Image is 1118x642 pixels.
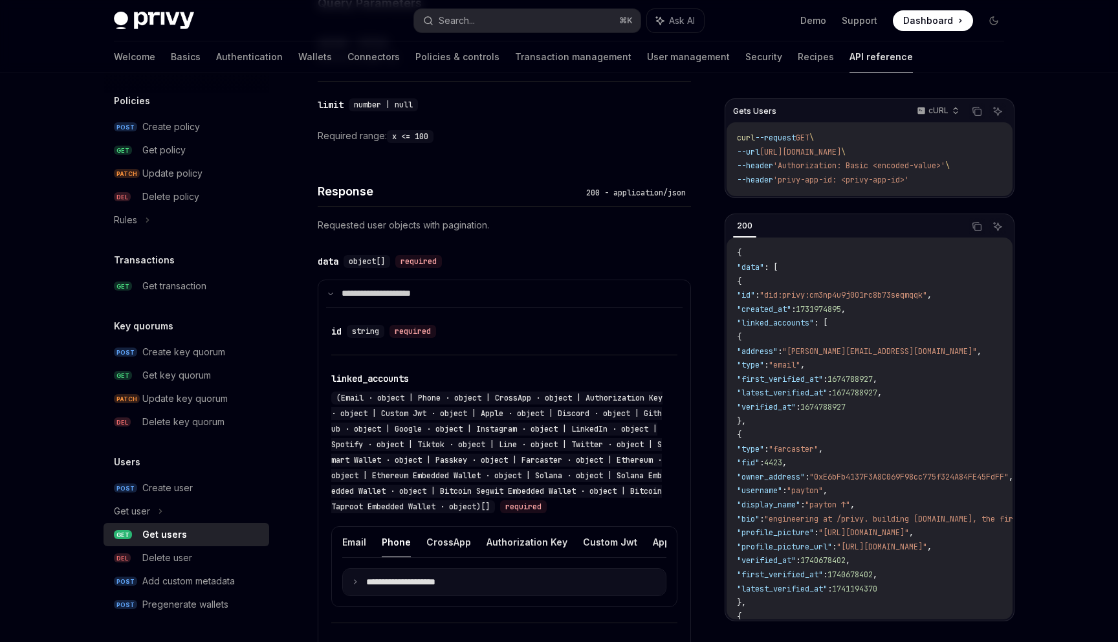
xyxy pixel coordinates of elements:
span: , [877,388,882,398]
img: dark logo [114,12,194,30]
span: 4423 [764,458,782,468]
div: limit [318,98,344,111]
span: "address" [737,346,778,357]
div: Delete key quorum [142,414,225,430]
span: : [782,485,787,496]
a: DELDelete key quorum [104,410,269,434]
a: POSTCreate key quorum [104,340,269,364]
span: PATCH [114,169,140,179]
a: DELDelete user [104,546,269,570]
span: POST [114,577,137,586]
span: number | null [354,100,413,110]
span: : [814,527,818,538]
span: }, [737,597,746,608]
span: "owner_address" [737,472,805,482]
span: }, [737,416,746,426]
h4: Response [318,183,581,200]
span: { [737,248,741,258]
a: GETGet key quorum [104,364,269,387]
a: Support [842,14,877,27]
a: Basics [171,41,201,72]
span: "first_verified_at" [737,374,823,384]
span: [URL][DOMAIN_NAME] [760,147,841,157]
span: POST [114,122,137,132]
span: : [828,584,832,594]
span: "linked_accounts" [737,318,814,328]
div: linked_accounts [331,372,409,385]
span: , [927,542,932,552]
span: , [846,555,850,566]
a: GETGet users [104,523,269,546]
span: , [823,485,828,496]
span: GET [796,133,809,143]
button: Toggle dark mode [983,10,1004,31]
span: : [832,542,837,552]
span: 1740678402 [828,570,873,580]
span: 1740678402 [800,555,846,566]
span: 1674788927 [828,374,873,384]
span: 'Authorization: Basic <encoded-value>' [773,160,945,171]
span: object[] [349,256,385,267]
div: Update key quorum [142,391,228,406]
span: : [ [814,318,828,328]
span: : [ [764,262,778,272]
a: Authentication [216,41,283,72]
div: Create user [142,480,193,496]
span: "verified_at" [737,402,796,412]
a: GETGet transaction [104,274,269,298]
span: , [800,360,805,370]
p: cURL [928,105,948,116]
a: Policies & controls [415,41,499,72]
span: : [760,458,764,468]
button: Custom Jwt [583,527,637,557]
span: --header [737,160,773,171]
button: CrossApp [426,527,471,557]
a: Wallets [298,41,332,72]
div: Update policy [142,166,203,181]
span: "type" [737,360,764,370]
a: API reference [849,41,913,72]
div: id [331,325,342,338]
span: string [352,326,379,337]
span: "farcaster" [769,444,818,454]
span: : [796,402,800,412]
span: , [1009,472,1013,482]
button: Copy the contents from the code block [969,103,985,120]
span: ⌘ K [619,16,633,26]
code: x <= 100 [387,130,433,143]
span: "[PERSON_NAME][EMAIL_ADDRESS][DOMAIN_NAME]" [782,346,977,357]
span: \ [945,160,950,171]
span: "[URL][DOMAIN_NAME]" [818,527,909,538]
div: Create key quorum [142,344,225,360]
span: "latest_verified_at" [737,388,828,398]
h5: Transactions [114,252,175,268]
span: --header [737,175,773,185]
h5: Key quorums [114,318,173,334]
span: : [791,304,796,315]
span: Gets Users [733,106,776,116]
span: , [818,444,823,454]
span: "id" [737,290,755,300]
span: , [977,346,981,357]
span: "email" [769,360,800,370]
span: "data" [737,262,764,272]
a: PATCHUpdate policy [104,162,269,185]
div: Create policy [142,119,200,135]
span: : [778,346,782,357]
span: "payton ↑" [805,500,850,510]
div: Delete user [142,550,192,566]
span: "type" [737,444,764,454]
span: "payton" [787,485,823,496]
button: Ask AI [647,9,704,32]
p: Requested user objects with pagination. [318,217,691,233]
span: \ [809,133,814,143]
span: "verified_at" [737,555,796,566]
span: "profile_picture_url" [737,542,832,552]
div: Get user [114,504,150,519]
span: "created_at" [737,304,791,315]
span: : [828,388,832,398]
button: Ask AI [989,103,1006,120]
span: , [927,290,932,300]
div: Rules [114,212,137,228]
div: 200 [733,218,756,234]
